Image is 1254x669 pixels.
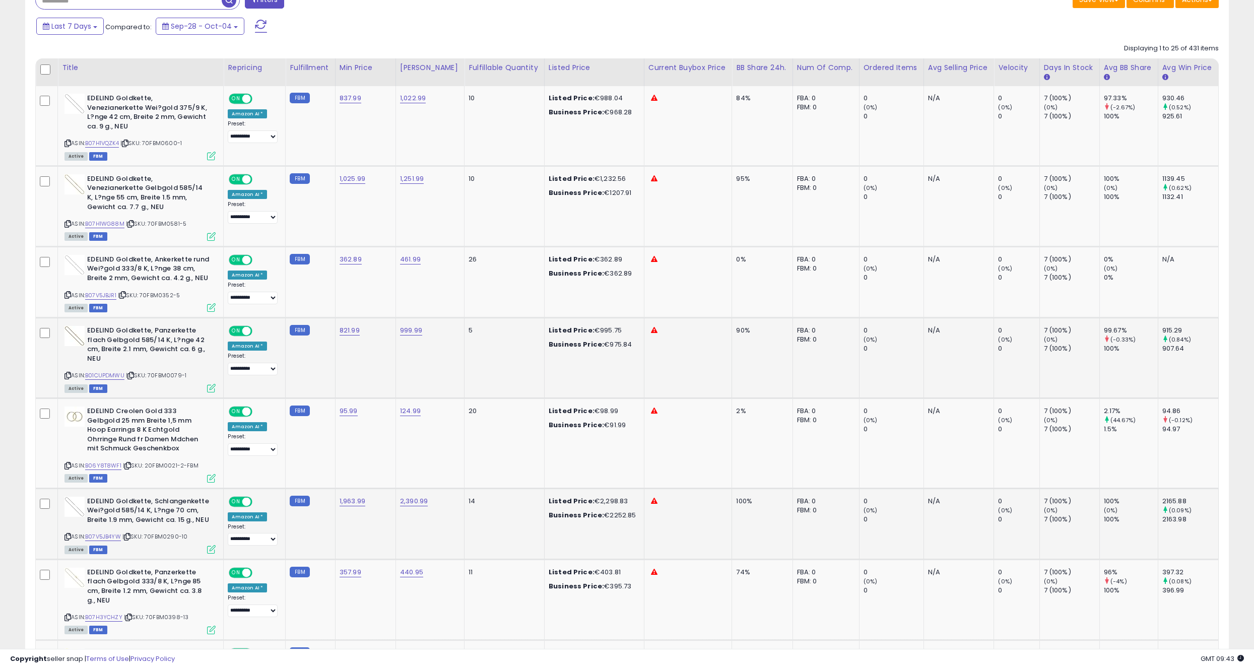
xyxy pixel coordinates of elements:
[89,546,107,554] span: FBM
[228,271,267,280] div: Amazon AI *
[1169,184,1192,192] small: (0.62%)
[1104,407,1158,416] div: 2.17%
[1104,73,1110,82] small: Avg BB Share.
[797,506,851,515] div: FBM: 0
[156,18,244,35] button: Sep-28 - Oct-04
[928,326,986,335] div: N/A
[998,184,1012,192] small: (0%)
[64,94,85,114] img: 31xwktupwgL._SL40_.jpg
[1044,425,1099,434] div: 7 (100%)
[64,497,85,517] img: 31Sud+tDPjL._SL40_.jpg
[1044,184,1058,192] small: (0%)
[998,425,1039,434] div: 0
[928,407,986,416] div: N/A
[1162,425,1218,434] div: 94.97
[549,567,595,577] b: Listed Price:
[36,18,104,35] button: Last 7 Days
[230,255,243,264] span: ON
[1044,103,1058,111] small: (0%)
[998,174,1039,183] div: 0
[1169,506,1192,514] small: (0.09%)
[736,94,784,103] div: 84%
[340,325,360,336] a: 821.99
[1162,94,1218,103] div: 930.46
[251,175,267,183] span: OFF
[549,94,636,103] div: €988.04
[230,95,243,103] span: ON
[998,112,1039,121] div: 0
[89,384,107,393] span: FBM
[64,474,88,483] span: All listings currently available for purchase on Amazon
[64,174,85,194] img: 41YSP5qO3LL._SL40_.jpg
[928,94,986,103] div: N/A
[400,567,423,577] a: 440.95
[469,326,537,335] div: 5
[87,326,210,366] b: EDELIND Goldkette, Panzerkette flach Gelbgold 585/14 K, L?nge 42 cm, Breite 2.1 mm, Gewicht ca. 6...
[648,62,728,73] div: Current Buybox Price
[998,336,1012,344] small: (0%)
[400,62,460,73] div: [PERSON_NAME]
[1162,497,1218,506] div: 2165.88
[230,568,243,577] span: ON
[864,273,923,282] div: 0
[549,497,636,506] div: €2,298.83
[1162,568,1218,577] div: 397.32
[87,255,210,286] b: EDELIND Goldkette, Ankerkette rund Wei?gold 333/8 K, L?nge 38 cm, Breite 2 mm, Gewicht ca. 4.2 g....
[549,269,636,278] div: €362.89
[998,568,1039,577] div: 0
[998,586,1039,595] div: 0
[340,62,391,73] div: Min Price
[1162,344,1218,353] div: 907.64
[549,188,636,197] div: €1207.91
[123,461,199,470] span: | SKU: 20FBM0021-2-FBM
[1169,336,1191,344] small: (0.84%)
[228,201,278,224] div: Preset:
[290,62,331,73] div: Fulfillment
[928,568,986,577] div: N/A
[290,325,309,336] small: FBM
[864,192,923,202] div: 0
[928,255,986,264] div: N/A
[864,568,923,577] div: 0
[736,407,784,416] div: 2%
[1104,62,1154,73] div: Avg BB Share
[85,532,121,541] a: B07V5JB4YW
[1162,407,1218,416] div: 94.86
[64,94,216,159] div: ASIN:
[1044,174,1099,183] div: 7 (100%)
[1104,94,1158,103] div: 97.33%
[998,273,1039,282] div: 0
[251,95,267,103] span: OFF
[797,326,851,335] div: FBA: 0
[1104,255,1158,264] div: 0%
[549,254,595,264] b: Listed Price:
[864,112,923,121] div: 0
[251,327,267,336] span: OFF
[290,567,309,577] small: FBM
[85,613,122,622] a: B07H3YCHZY
[1169,577,1192,585] small: (0.08%)
[1110,416,1136,424] small: (44.67%)
[864,497,923,506] div: 0
[998,264,1012,273] small: (0%)
[228,422,267,431] div: Amazon AI *
[549,174,595,183] b: Listed Price:
[736,568,784,577] div: 74%
[1044,497,1099,506] div: 7 (100%)
[228,353,278,375] div: Preset:
[928,174,986,183] div: N/A
[64,255,85,275] img: 31elRe-tIbL._SL40_.jpg
[64,232,88,241] span: All listings currently available for purchase on Amazon
[1104,344,1158,353] div: 100%
[1104,174,1158,183] div: 100%
[469,94,537,103] div: 10
[998,515,1039,524] div: 0
[230,408,243,416] span: ON
[797,103,851,112] div: FBM: 0
[251,497,267,506] span: OFF
[928,62,990,73] div: Avg Selling Price
[105,22,152,32] span: Compared to:
[228,583,267,592] div: Amazon AI *
[998,506,1012,514] small: (0%)
[998,497,1039,506] div: 0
